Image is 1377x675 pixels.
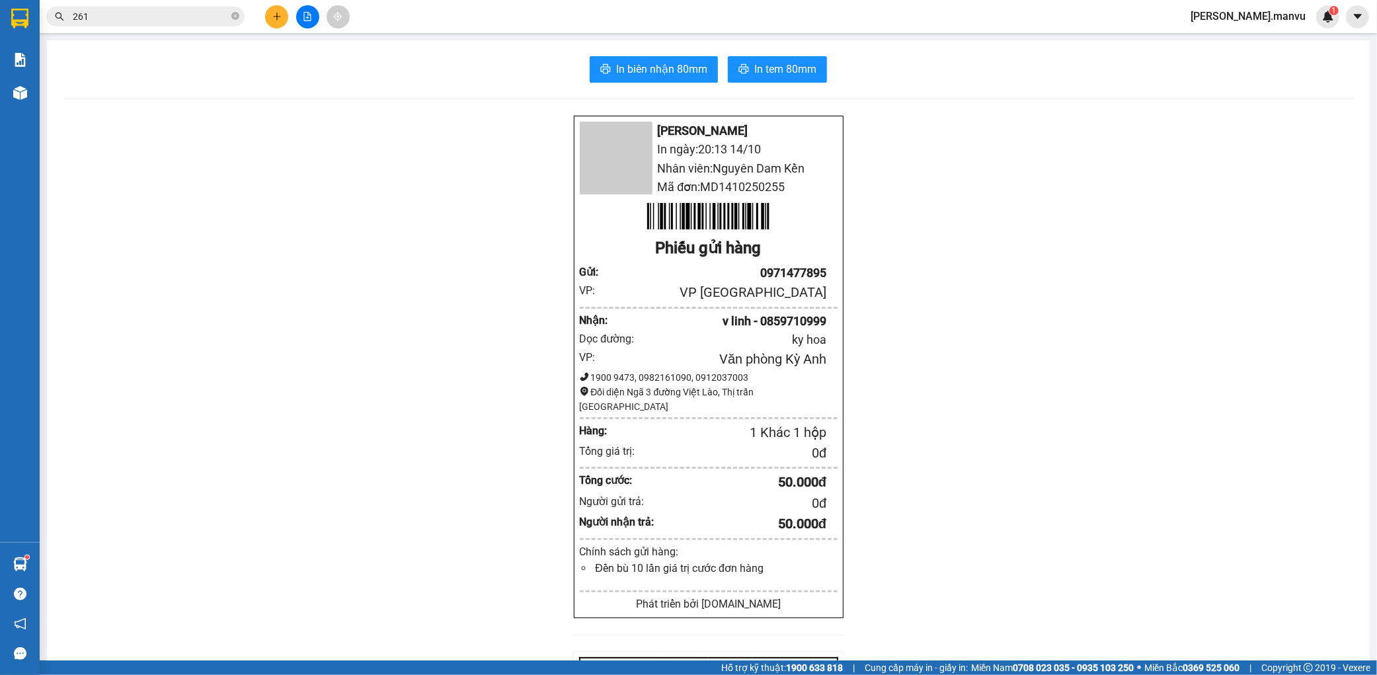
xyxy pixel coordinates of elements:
span: | [853,660,855,675]
div: Chính sách gửi hàng: [580,543,838,560]
span: 1 [1331,6,1336,15]
li: [PERSON_NAME] [580,122,838,140]
span: | [1249,660,1251,675]
img: warehouse-icon [13,86,27,100]
div: ky hoa [644,331,826,349]
button: printerIn tem 80mm [728,56,827,83]
span: aim [333,12,342,21]
span: file-add [303,12,312,21]
input: Tìm tên, số ĐT hoặc mã đơn [73,9,229,24]
strong: 1900 633 818 [786,662,843,673]
img: solution-icon [13,53,27,67]
li: [PERSON_NAME] [7,79,154,98]
span: copyright [1304,663,1313,672]
span: phone [580,372,589,381]
div: Người nhận trả: [580,514,655,530]
span: In tem 80mm [754,61,816,77]
div: VP: [580,282,612,299]
span: printer [600,63,611,76]
div: 1900 9473, 0982161090, 0912037003 [580,370,838,385]
span: question-circle [14,588,26,600]
div: Đối diện Ngã 3 đường Việt Lào, Thị trấn [GEOGRAPHIC_DATA] [580,385,838,414]
button: caret-down [1346,5,1369,28]
strong: 0708 023 035 - 0935 103 250 [1013,662,1134,673]
div: VP: [580,349,612,366]
span: Miền Bắc [1144,660,1239,675]
div: Gửi : [580,264,612,280]
img: warehouse-icon [13,557,27,571]
div: 1 Khác 1 hộp [633,422,827,443]
img: logo-vxr [11,9,28,28]
div: Văn phòng Kỳ Anh [611,349,826,370]
div: 50.000 đ [654,514,826,534]
button: file-add [296,5,319,28]
div: Phiếu gửi hàng [580,236,838,261]
div: Dọc đường: [580,331,645,347]
div: Tổng cước: [580,472,655,489]
sup: 1 [25,555,29,559]
li: Nhân viên: Nguyên Dam Kền [580,159,838,178]
span: plus [272,12,282,21]
div: Hàng: [580,422,633,439]
span: caret-down [1352,11,1364,22]
button: aim [327,5,350,28]
div: 0 đ [654,443,826,463]
li: Mã đơn: MD1410250255 [580,178,838,196]
div: Nhận : [580,312,612,329]
div: Phát triển bởi [DOMAIN_NAME] [580,596,838,612]
span: printer [738,63,749,76]
li: In ngày: 20:13 14/10 [580,140,838,159]
span: close-circle [231,11,239,23]
span: environment [580,387,589,396]
span: Miền Nam [971,660,1134,675]
li: Đền bù 10 lần giá trị cước đơn hàng [593,560,838,576]
button: printerIn biên nhận 80mm [590,56,718,83]
span: Cung cấp máy in - giấy in: [865,660,968,675]
div: 50.000 đ [654,472,826,493]
div: VP [GEOGRAPHIC_DATA] [611,282,826,303]
strong: 0369 525 060 [1183,662,1239,673]
span: close-circle [231,12,239,20]
li: In ngày: 17:35 14/10 [7,98,154,116]
span: Hỗ trợ kỹ thuật: [721,660,843,675]
span: ⚪️ [1137,665,1141,670]
span: message [14,647,26,660]
span: notification [14,617,26,630]
span: search [55,12,64,21]
div: Tổng giá trị: [580,443,655,459]
span: In biên nhận 80mm [616,61,707,77]
div: v linh - 0859710999 [611,312,826,331]
img: icon-new-feature [1322,11,1334,22]
span: [PERSON_NAME].manvu [1180,8,1316,24]
sup: 1 [1329,6,1339,15]
div: Người gửi trả: [580,493,655,510]
button: plus [265,5,288,28]
div: 0 đ [654,493,826,514]
div: 0971477895 [611,264,826,282]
